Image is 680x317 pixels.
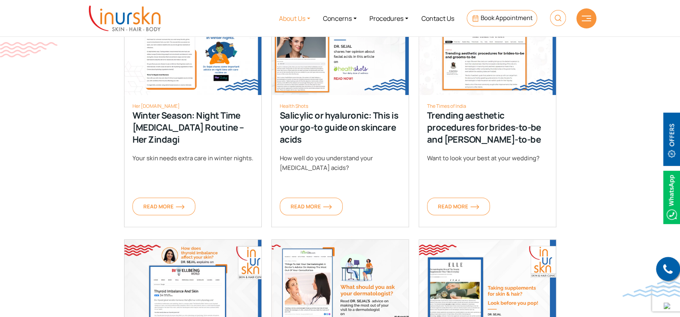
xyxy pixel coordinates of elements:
[132,198,195,215] a: Read Moreorange-arrow
[176,204,185,209] img: orange-arrow
[582,16,591,21] img: hamLine.svg
[363,3,415,33] a: Procedures
[291,203,332,210] span: Read More
[663,192,680,201] a: Whatsappicon
[427,103,548,109] div: The Times of India
[89,6,160,31] img: inurskn-logo
[280,103,401,109] div: Health Shots
[273,3,317,33] a: About Us
[280,198,343,215] a: Read Moreorange-arrow
[622,281,680,297] img: bluewave
[550,10,566,26] img: HeaderSearch
[323,204,332,209] img: orange-arrow
[663,113,680,166] img: offerBt
[664,303,670,309] img: up-blue-arrow.svg
[438,203,479,210] span: Read More
[415,3,460,33] a: Contact Us
[132,153,253,163] div: Your skin needs extra care in winter nights.
[467,10,537,26] a: Book Appointment
[143,203,185,210] span: Read More
[132,109,253,145] div: Winter Season: Night Time [MEDICAL_DATA] Routine – Her Zindagi
[663,171,680,224] img: Whatsappicon
[427,153,548,163] div: Want to look your best at your wedding?
[427,198,490,215] a: Read Moreorange-arrow
[132,103,253,109] div: Her [DOMAIN_NAME]
[280,109,400,145] div: Salicylic or hyaluronic: This is your go-to guide on skincare acids
[427,109,547,145] div: Trending aesthetic procedures for brides-to-be and [PERSON_NAME]-to-be
[470,204,479,209] img: orange-arrow
[280,153,401,173] div: How well do you understand your [MEDICAL_DATA] acids?
[481,14,533,22] span: Book Appointment
[317,3,363,33] a: Concerns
